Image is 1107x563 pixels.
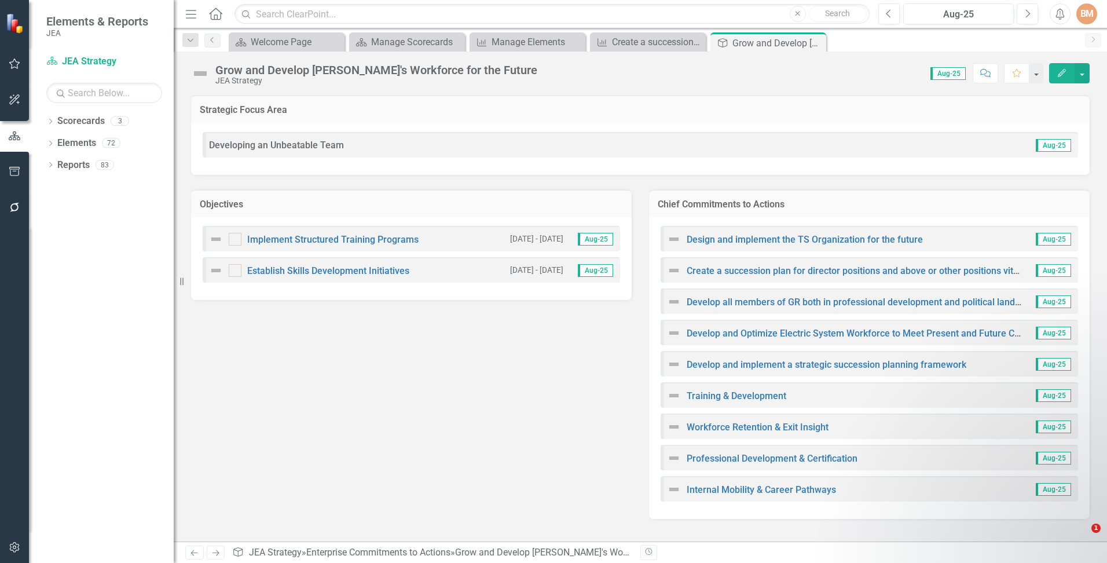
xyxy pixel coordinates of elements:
a: Manage Elements [472,35,582,49]
a: Scorecards [57,115,105,128]
span: Developing an Unbeatable Team [209,140,344,151]
span: Aug-25 [1036,421,1071,433]
small: [DATE] - [DATE] [510,265,563,276]
img: Not Defined [209,232,223,246]
div: Manage Scorecards [371,35,462,49]
img: Not Defined [667,326,681,340]
a: Professional Development & Certification [687,453,857,464]
div: 3 [111,116,129,126]
img: Not Defined [667,451,681,465]
a: Implement Structured Training Programs [247,234,419,245]
div: 83 [96,160,114,170]
a: Reports [57,159,90,172]
img: Not Defined [667,420,681,434]
button: Aug-25 [903,3,1014,24]
a: Internal Mobility & Career Pathways [687,484,836,495]
img: Not Defined [209,264,223,277]
span: 1 [1091,524,1101,533]
div: Grow and Develop [PERSON_NAME]'s Workforce for the Future [732,36,823,50]
h3: Objectives [200,199,623,210]
span: Aug-25 [1036,358,1071,371]
span: Search [825,9,850,18]
a: Create a succession plan for director positions and above or other positions vital to JEA. [593,35,703,49]
a: Create a succession plan for director positions and above or other positions vital to JEA. [687,265,1053,276]
button: Search [809,6,867,22]
div: Grow and Develop [PERSON_NAME]'s Workforce for the Future [215,64,537,76]
a: Develop and Optimize Electric System Workforce to Meet Present and Future Challenges [687,328,1055,339]
img: Not Defined [667,357,681,371]
input: Search Below... [46,83,162,103]
div: Manage Elements [492,35,582,49]
small: JEA [46,28,148,38]
a: Develop and implement a strategic succession planning framework [687,359,966,370]
span: Aug-25 [1036,327,1071,339]
a: Manage Scorecards [352,35,462,49]
a: Establish Skills Development Initiatives [247,265,409,276]
a: JEA Strategy [46,55,162,68]
h3: Strategic Focus Area [200,105,1081,115]
img: ClearPoint Strategy [6,13,26,34]
div: » » [232,546,632,560]
div: JEA Strategy [215,76,537,85]
a: Training & Development [687,390,786,401]
button: BM [1076,3,1097,24]
div: Welcome Page [251,35,342,49]
div: Create a succession plan for director positions and above or other positions vital to JEA. [612,35,703,49]
img: Not Defined [667,482,681,496]
div: Aug-25 [907,8,1010,21]
img: Not Defined [667,264,681,277]
div: 72 [102,138,120,148]
span: Aug-25 [1036,264,1071,277]
a: Welcome Page [232,35,342,49]
img: Not Defined [191,64,210,83]
a: Develop all members of GR both in professional development and political landscapes. [687,297,1047,308]
a: JEA Strategy [249,547,302,558]
span: Aug-25 [578,233,613,246]
h3: Chief Commitments to Actions [658,199,1081,210]
small: [DATE] - [DATE] [510,233,563,244]
span: Aug-25 [1036,139,1071,152]
a: Elements [57,137,96,150]
span: Aug-25 [1036,233,1071,246]
div: Grow and Develop [PERSON_NAME]'s Workforce for the Future [455,547,709,558]
input: Search ClearPoint... [234,4,870,24]
iframe: Intercom live chat [1068,524,1095,551]
span: Aug-25 [1036,389,1071,402]
span: Elements & Reports [46,14,148,28]
span: Aug-25 [578,264,613,277]
img: Not Defined [667,232,681,246]
a: Enterprise Commitments to Actions [306,547,450,558]
a: Design and implement the TS Organization for the future [687,234,923,245]
img: Not Defined [667,295,681,309]
img: Not Defined [667,389,681,403]
a: Workforce Retention & Exit Insight [687,422,829,433]
span: Aug-25 [1036,295,1071,308]
span: Aug-25 [930,67,966,80]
